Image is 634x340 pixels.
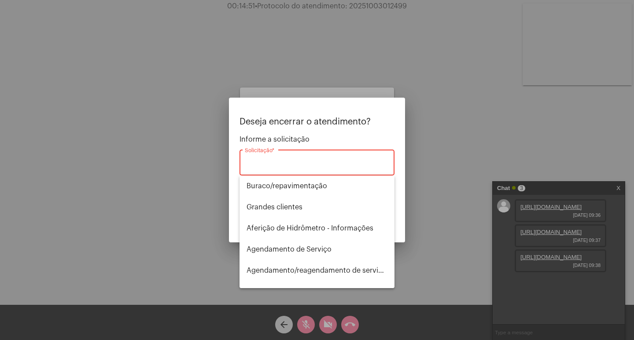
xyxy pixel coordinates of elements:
span: Agendamento/reagendamento de serviços - informações [247,260,387,281]
span: Alterar nome do usuário na fatura [247,281,387,302]
span: ⁠Buraco/repavimentação [247,175,387,197]
span: ⁠Grandes clientes [247,197,387,218]
p: Deseja encerrar o atendimento? [240,117,394,127]
span: Agendamento de Serviço [247,239,387,260]
span: Informe a solicitação [240,135,394,143]
span: Aferição de Hidrômetro - Informações [247,218,387,239]
input: Buscar solicitação [245,161,389,168]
